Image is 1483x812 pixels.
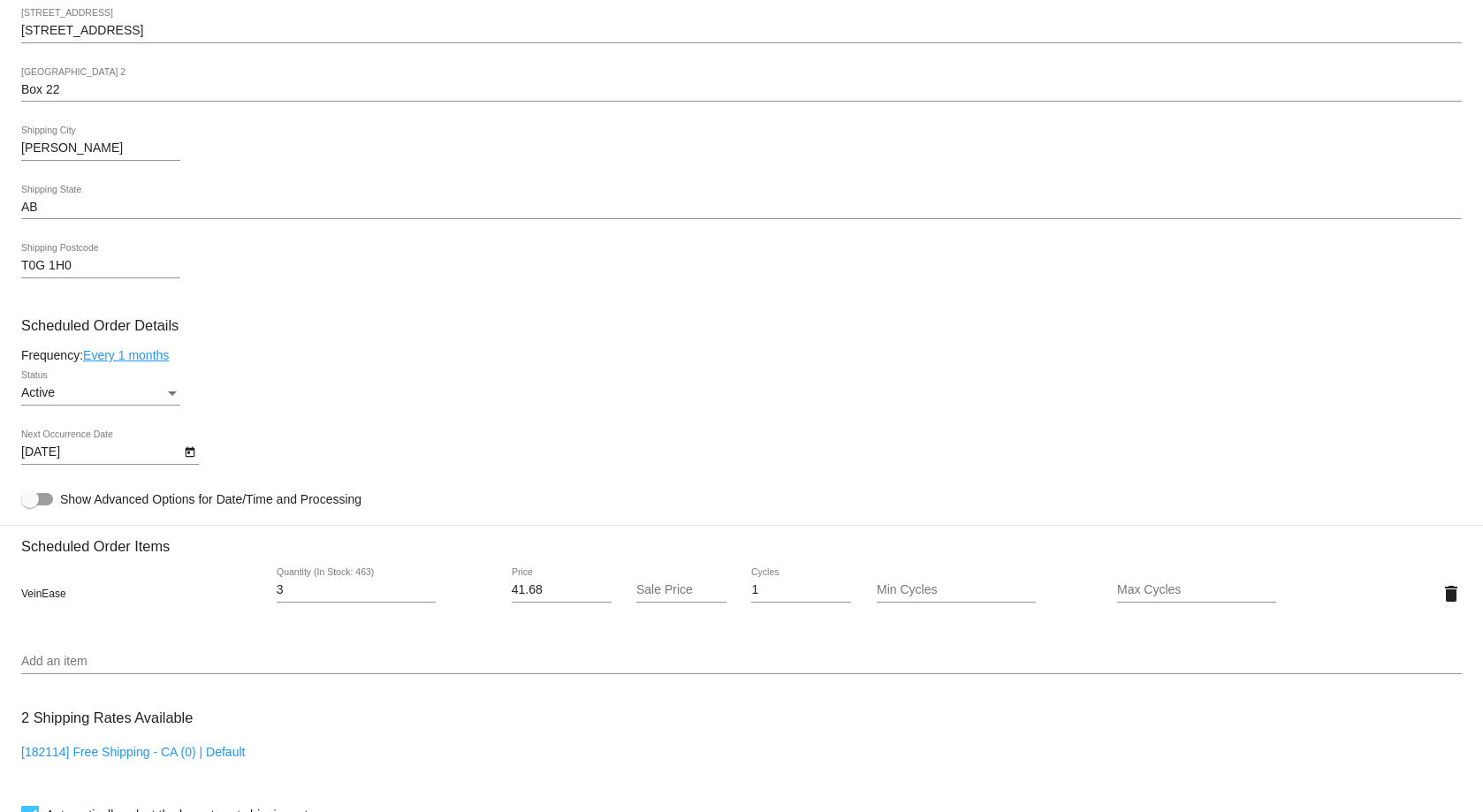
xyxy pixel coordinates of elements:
[83,348,169,362] a: Every 1 months
[21,385,55,399] span: Active
[636,583,726,597] input: Sale Price
[21,525,1462,555] h3: Scheduled Order Items
[21,386,180,400] mat-select: Status
[21,24,1462,38] input: Shipping Street 1
[180,442,199,460] button: Open calendar
[21,348,1462,362] div: Frequency:
[21,83,1462,97] input: Shipping Street 2
[277,583,436,597] input: Quantity (In Stock: 463)
[21,445,180,459] input: Next Occurrence Date
[21,141,180,156] input: Shipping City
[1441,583,1462,604] mat-icon: delete
[512,583,612,597] input: Price
[877,583,1036,597] input: Min Cycles
[21,259,180,273] input: Shipping Postcode
[21,317,1462,334] h3: Scheduled Order Details
[60,490,361,508] span: Show Advanced Options for Date/Time and Processing
[1117,583,1276,597] input: Max Cycles
[21,655,1462,669] input: Add an item
[21,745,245,759] a: [182114] Free Shipping - CA (0) | Default
[21,699,193,737] h3: 2 Shipping Rates Available
[751,583,851,597] input: Cycles
[21,201,1462,215] input: Shipping State
[21,588,66,600] span: VeinEase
